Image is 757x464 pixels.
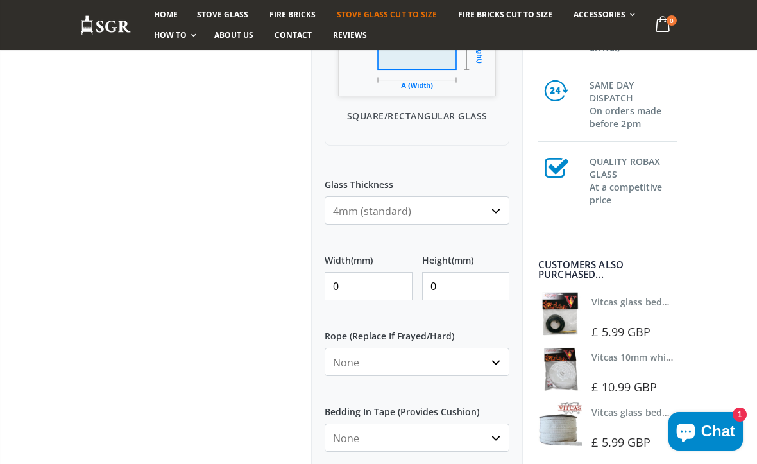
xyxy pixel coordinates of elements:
img: Vitcas white rope, glue and gloves kit 10mm [538,347,582,391]
img: Stove Glass Replacement [80,15,132,36]
label: Height [422,244,510,267]
a: Home [144,4,187,25]
span: £ 5.99 GBP [591,434,651,450]
span: £ 5.99 GBP [591,324,651,339]
a: Fire Bricks Cut To Size [448,4,562,25]
img: Vitcas stove glass bedding in tape [538,292,582,336]
label: Glass Thickness [325,168,509,191]
h3: SAME DAY DISPATCH On orders made before 2pm [590,76,677,130]
span: Accessories [574,9,625,20]
a: Reviews [323,25,377,46]
span: Fire Bricks [269,9,316,20]
h3: QUALITY ROBAX GLASS At a competitive price [590,153,677,207]
span: Reviews [333,30,367,40]
inbox-online-store-chat: Shopify online store chat [665,412,747,454]
span: 0 [667,15,677,26]
a: 0 [651,13,677,38]
span: £ 10.99 GBP [591,379,657,395]
label: Bedding In Tape (Provides Cushion) [325,395,509,418]
a: Stove Glass Cut To Size [327,4,446,25]
span: About us [214,30,253,40]
span: Fire Bricks Cut To Size [458,9,552,20]
p: Square/Rectangular Glass [338,109,496,123]
a: Accessories [564,4,642,25]
span: Contact [275,30,312,40]
div: Customers also purchased... [538,260,677,279]
a: About us [205,25,263,46]
a: How To [144,25,203,46]
span: Home [154,9,178,20]
span: (mm) [351,255,373,266]
label: Rope (Replace If Frayed/Hard) [325,320,509,343]
a: Fire Bricks [260,4,325,25]
a: Stove Glass [187,4,258,25]
span: (mm) [452,255,473,266]
img: Vitcas stove glass bedding in tape [538,402,582,446]
label: Width [325,244,413,267]
a: Contact [265,25,321,46]
span: Stove Glass Cut To Size [337,9,436,20]
span: Stove Glass [197,9,248,20]
span: How To [154,30,187,40]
